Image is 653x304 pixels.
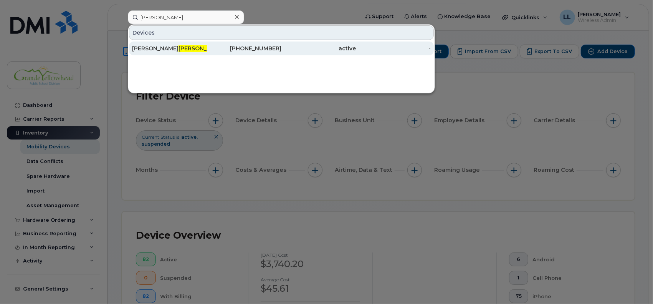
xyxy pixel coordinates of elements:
[179,45,225,52] span: [PERSON_NAME]
[281,45,356,52] div: active
[356,45,431,52] div: -
[129,42,434,55] a: [PERSON_NAME][PERSON_NAME][PHONE_NUMBER]active-
[129,25,434,40] div: Devices
[132,45,207,52] div: [PERSON_NAME]
[207,45,282,52] div: [PHONE_NUMBER]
